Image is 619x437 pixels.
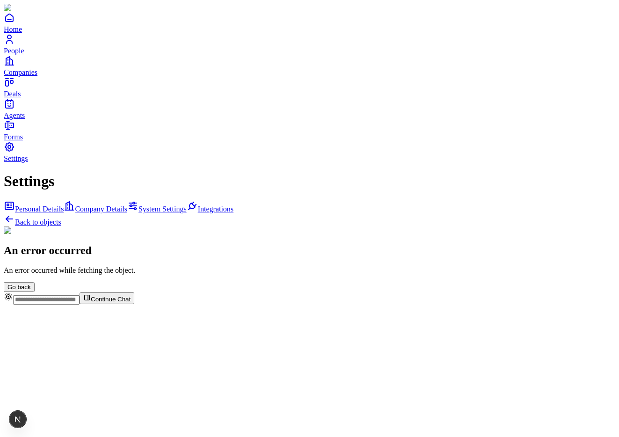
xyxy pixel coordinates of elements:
h2: An error occurred [4,244,615,257]
span: Integrations [198,205,233,213]
span: Agents [4,111,25,119]
span: Continue Chat [91,296,131,303]
button: Continue Chat [80,292,134,304]
button: Go back [4,282,35,292]
a: Personal Details [4,205,64,213]
span: Personal Details [15,205,64,213]
a: Deals [4,77,615,98]
a: Company Details [64,205,127,213]
p: An error occurred while fetching the object. [4,266,615,275]
span: Forms [4,133,23,141]
a: Back to objects [4,218,61,226]
a: People [4,34,615,55]
img: Not Found [4,226,44,235]
a: Companies [4,55,615,76]
span: Companies [4,68,37,76]
span: Deals [4,90,21,98]
h1: Settings [4,173,615,190]
img: Item Brain Logo [4,4,61,12]
span: Home [4,25,22,33]
div: Continue Chat [4,292,615,305]
span: System Settings [138,205,187,213]
span: People [4,47,24,55]
a: Integrations [187,205,233,213]
a: Forms [4,120,615,141]
a: Settings [4,141,615,162]
span: Settings [4,154,28,162]
a: Agents [4,98,615,119]
a: System Settings [127,205,187,213]
a: Home [4,12,615,33]
span: Company Details [75,205,127,213]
